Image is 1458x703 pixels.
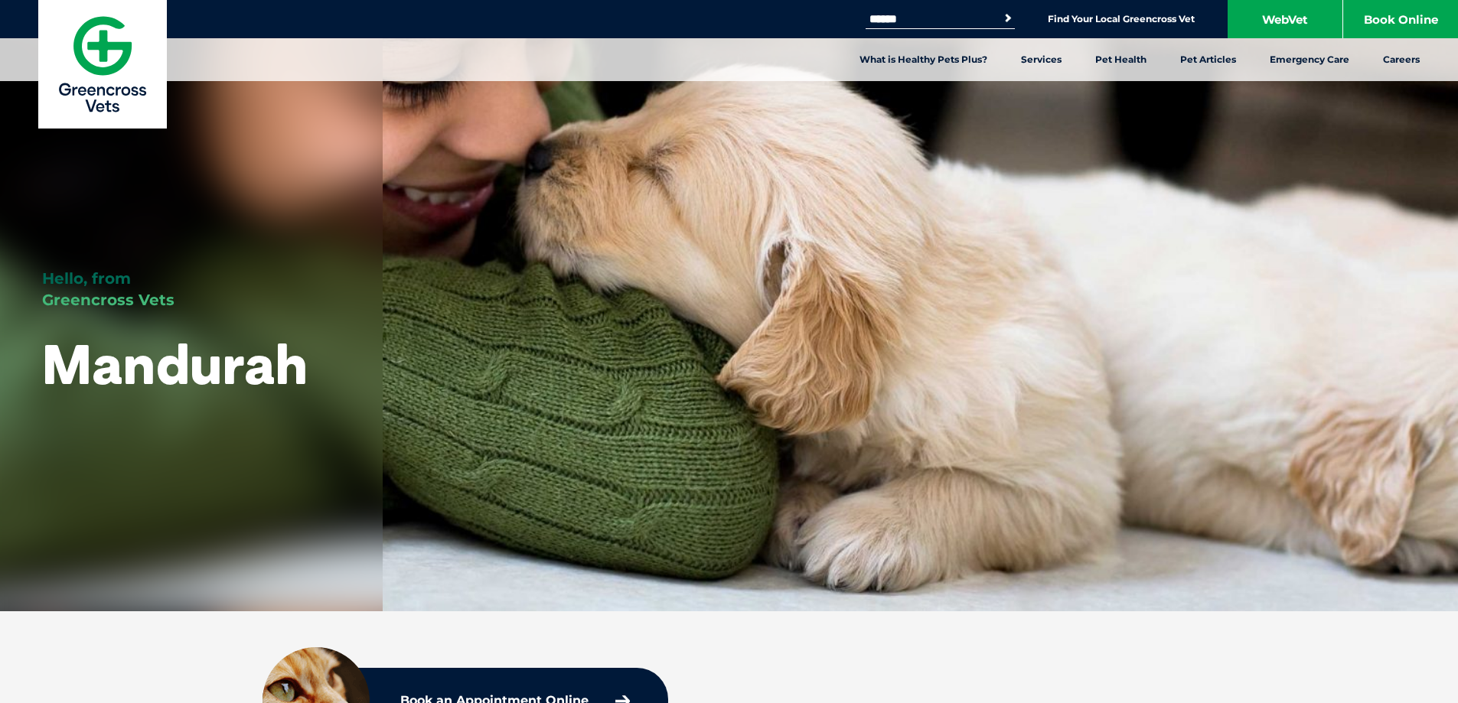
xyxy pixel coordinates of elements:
a: Emergency Care [1253,38,1366,81]
a: What is Healthy Pets Plus? [843,38,1004,81]
h1: Mandurah [42,334,308,394]
a: Careers [1366,38,1437,81]
button: Search [1000,11,1016,26]
a: Services [1004,38,1078,81]
a: Find Your Local Greencross Vet [1048,13,1195,25]
a: Pet Health [1078,38,1163,81]
a: Pet Articles [1163,38,1253,81]
span: Greencross Vets [42,291,175,309]
span: Hello, from [42,269,131,288]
